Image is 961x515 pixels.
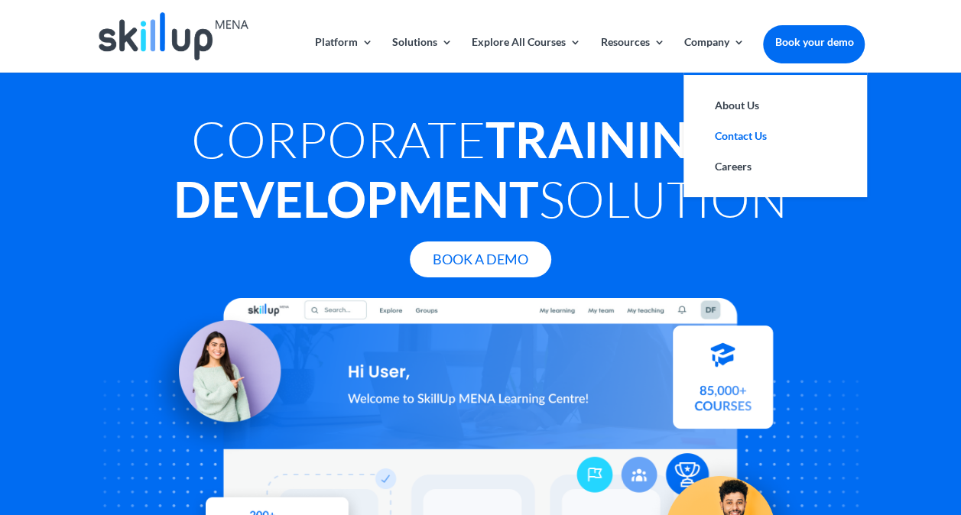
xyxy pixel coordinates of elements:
a: Resources [600,37,664,73]
img: Skillup Mena [99,12,248,60]
iframe: Chat Widget [727,350,961,515]
a: Company [683,37,744,73]
div: أداة الدردشة [727,350,961,515]
h1: Corporate Solution [96,109,865,236]
a: Contact Us [699,121,852,151]
a: Book A Demo [410,241,551,277]
a: Platform [315,37,373,73]
a: Book your demo [763,25,865,59]
strong: Training & Development [174,109,770,228]
a: About Us [699,90,852,121]
img: Courses library - SkillUp MENA [673,332,773,436]
img: Learning Management Solution - SkillUp [142,303,296,457]
a: Explore All Courses [472,37,581,73]
a: Solutions [392,37,453,73]
a: Careers [699,151,852,182]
